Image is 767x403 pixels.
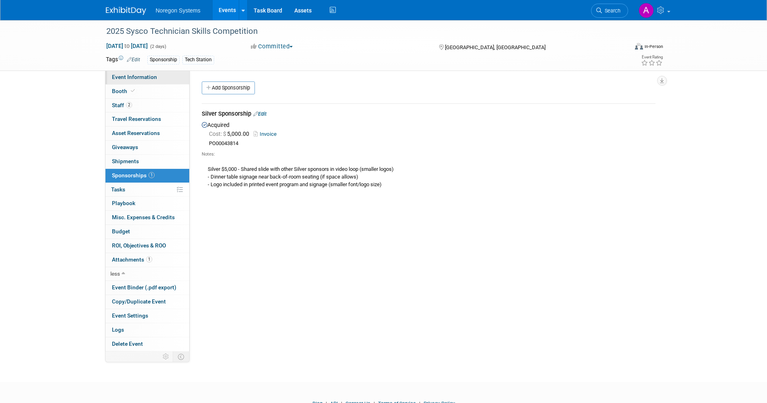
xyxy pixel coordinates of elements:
[209,131,252,137] span: 5,000.00
[602,8,620,14] span: Search
[112,298,166,305] span: Copy/Duplicate Event
[644,44,663,50] div: In-Person
[110,270,120,277] span: less
[105,197,189,210] a: Playbook
[112,228,130,235] span: Budget
[581,42,664,54] div: Event Format
[105,253,189,267] a: Attachments1
[127,57,140,62] a: Edit
[105,112,189,126] a: Travel Reservations
[209,140,655,147] div: PO00043814
[106,55,140,64] td: Tags
[112,284,176,291] span: Event Binder (.pdf export)
[202,151,655,158] div: Notes:
[173,351,189,362] td: Toggle Event Tabs
[105,309,189,323] a: Event Settings
[112,74,157,80] span: Event Information
[105,71,189,84] a: Event Information
[112,116,161,122] span: Travel Reservations
[209,131,227,137] span: Cost: $
[112,326,124,333] span: Logs
[105,323,189,337] a: Logs
[105,295,189,309] a: Copy/Duplicate Event
[182,56,214,64] div: Tech Station
[112,200,135,206] span: Playbook
[131,89,135,93] i: Booth reservation complete
[112,242,166,249] span: ROI, Objectives & ROO
[105,267,189,281] a: less
[149,44,166,49] span: (2 days)
[641,55,663,59] div: Event Rating
[105,141,189,154] a: Giveaways
[105,183,189,197] a: Tasks
[105,239,189,253] a: ROI, Objectives & ROO
[112,256,152,263] span: Attachments
[106,42,148,50] span: [DATE] [DATE]
[106,7,146,15] img: ExhibitDay
[112,102,132,108] span: Staff
[146,256,152,262] span: 1
[112,144,138,150] span: Giveaways
[126,102,132,108] span: 2
[112,130,160,136] span: Asset Reservations
[112,312,148,319] span: Event Settings
[254,131,280,137] a: Invoice
[635,43,643,50] img: Format-Inperson.png
[445,44,546,50] span: [GEOGRAPHIC_DATA], [GEOGRAPHIC_DATA]
[112,214,175,220] span: Misc. Expenses & Credits
[112,88,136,94] span: Booth
[103,24,616,39] div: 2025 Sysco Technician Skills Competition
[112,341,143,347] span: Delete Event
[105,211,189,224] a: Misc. Expenses & Credits
[248,42,296,51] button: Committed
[112,172,155,179] span: Sponsorships
[105,169,189,183] a: Sponsorships1
[112,158,139,164] span: Shipments
[591,4,628,18] a: Search
[156,7,201,14] span: Noregon Systems
[123,43,131,49] span: to
[105,155,189,168] a: Shipments
[202,120,655,191] div: Acquired
[202,81,255,94] a: Add Sponsorship
[105,127,189,140] a: Asset Reservations
[147,56,180,64] div: Sponsorship
[105,99,189,112] a: Staff2
[105,281,189,295] a: Event Binder (.pdf export)
[111,186,125,193] span: Tasks
[105,85,189,98] a: Booth
[105,337,189,351] a: Delete Event
[202,110,655,120] div: Silver Sponsorship
[159,351,173,362] td: Personalize Event Tab Strip
[253,111,267,117] a: Edit
[202,158,655,188] div: Silver $5,000 - Shared slide with other Silver sponsors in video loop (smaller logos) - Dinner ta...
[639,3,654,18] img: Ali Connell
[105,225,189,239] a: Budget
[149,172,155,178] span: 1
